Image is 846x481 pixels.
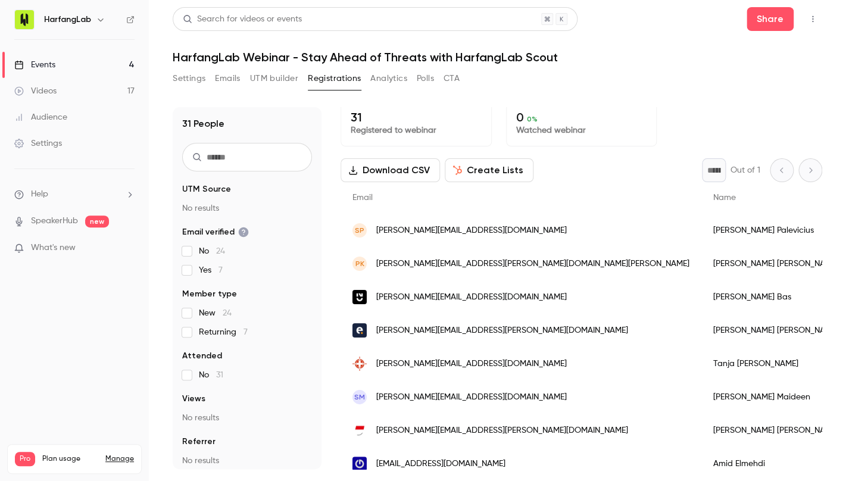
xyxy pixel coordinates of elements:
[341,158,440,182] button: Download CSV
[376,458,505,470] span: [EMAIL_ADDRESS][DOMAIN_NAME]
[44,14,91,26] h6: HarfangLab
[376,424,628,437] span: [PERSON_NAME][EMAIL_ADDRESS][PERSON_NAME][DOMAIN_NAME]
[355,258,364,269] span: PK
[182,183,231,195] span: UTM Source
[15,452,35,466] span: Pro
[444,69,460,88] button: CTA
[182,455,312,467] p: No results
[376,324,628,337] span: [PERSON_NAME][EMAIL_ADDRESS][PERSON_NAME][DOMAIN_NAME]
[182,202,312,214] p: No results
[182,350,222,362] span: Attended
[120,243,135,254] iframe: Noticeable Trigger
[527,115,538,123] span: 0 %
[376,258,689,270] span: [PERSON_NAME][EMAIL_ADDRESS][PERSON_NAME][DOMAIN_NAME][PERSON_NAME]
[215,69,240,88] button: Emails
[351,124,482,136] p: Registered to webinar
[182,288,237,300] span: Member type
[199,307,232,319] span: New
[199,245,225,257] span: No
[352,323,367,338] img: eye.security
[31,242,76,254] span: What's new
[199,326,248,338] span: Returning
[14,111,67,123] div: Audience
[516,110,647,124] p: 0
[417,69,434,88] button: Polls
[105,454,134,464] a: Manage
[42,454,98,464] span: Plan usage
[308,69,361,88] button: Registrations
[352,423,367,438] img: aio.so.ch
[173,50,822,64] h1: HarfangLab Webinar - Stay Ahead of Threats with HarfangLab Scout
[445,158,533,182] button: Create Lists
[31,215,78,227] a: SpeakerHub
[354,392,365,402] span: SM
[173,69,205,88] button: Settings
[216,247,225,255] span: 24
[376,291,567,304] span: [PERSON_NAME][EMAIL_ADDRESS][DOMAIN_NAME]
[182,226,249,238] span: Email verified
[14,138,62,149] div: Settings
[182,436,216,448] span: Referrer
[352,357,367,371] img: ikarus.at
[183,13,302,26] div: Search for videos or events
[244,328,248,336] span: 7
[376,358,567,370] span: [PERSON_NAME][EMAIL_ADDRESS][DOMAIN_NAME]
[199,264,223,276] span: Yes
[376,391,567,404] span: [PERSON_NAME][EMAIL_ADDRESS][DOMAIN_NAME]
[250,69,298,88] button: UTM builder
[370,69,407,88] button: Analytics
[351,110,482,124] p: 31
[355,225,364,236] span: SP
[516,124,647,136] p: Watched webinar
[352,193,373,202] span: Email
[14,188,135,201] li: help-dropdown-opener
[747,7,794,31] button: Share
[352,290,367,304] img: univ-nantes.fr
[182,117,224,131] h1: 31 People
[352,457,367,471] img: singulier.co
[15,10,34,29] img: HarfangLab
[731,164,760,176] p: Out of 1
[218,266,223,274] span: 7
[31,188,48,201] span: Help
[14,85,57,97] div: Videos
[85,215,109,227] span: new
[376,224,567,237] span: [PERSON_NAME][EMAIL_ADDRESS][DOMAIN_NAME]
[182,393,205,405] span: Views
[182,183,312,467] section: facet-groups
[14,59,55,71] div: Events
[182,412,312,424] p: No results
[199,369,223,381] span: No
[216,371,223,379] span: 31
[223,309,232,317] span: 24
[713,193,736,202] span: Name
